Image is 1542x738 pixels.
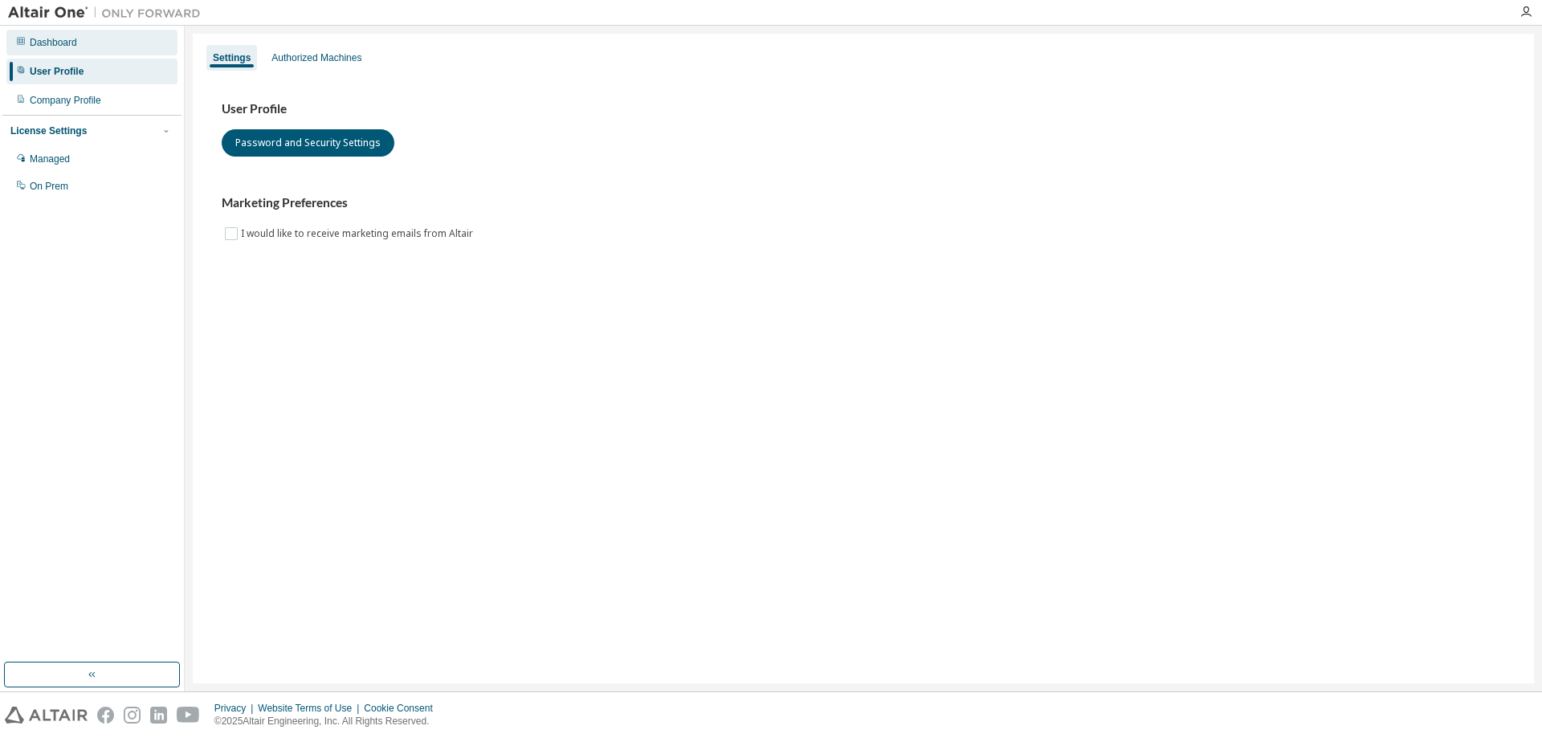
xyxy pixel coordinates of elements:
img: youtube.svg [177,707,200,724]
div: Company Profile [30,94,101,107]
img: instagram.svg [124,707,141,724]
div: Website Terms of Use [258,702,364,715]
div: Dashboard [30,36,77,49]
label: I would like to receive marketing emails from Altair [241,224,476,243]
img: altair_logo.svg [5,707,88,724]
div: User Profile [30,65,84,78]
h3: User Profile [222,101,1505,117]
button: Password and Security Settings [222,129,394,157]
div: Authorized Machines [271,51,361,64]
div: Settings [213,51,251,64]
h3: Marketing Preferences [222,195,1505,211]
div: Managed [30,153,70,165]
div: Privacy [214,702,258,715]
div: On Prem [30,180,68,193]
p: © 2025 Altair Engineering, Inc. All Rights Reserved. [214,715,443,728]
img: linkedin.svg [150,707,167,724]
img: Altair One [8,5,209,21]
div: Cookie Consent [364,702,442,715]
img: facebook.svg [97,707,114,724]
div: License Settings [10,124,87,137]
